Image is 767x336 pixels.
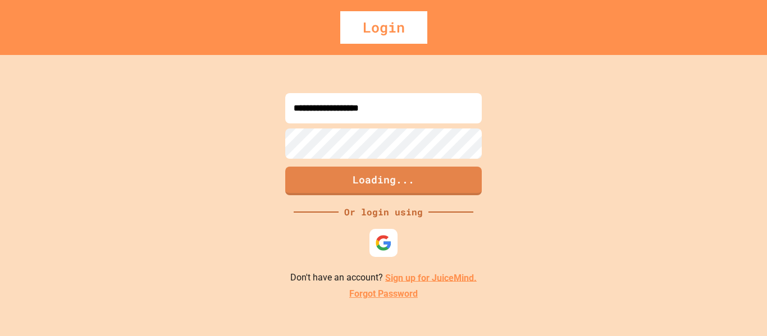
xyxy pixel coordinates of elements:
button: Loading... [285,167,482,195]
img: google-icon.svg [375,234,392,251]
p: Don't have an account? [290,271,477,285]
a: Forgot Password [349,287,418,301]
div: Or login using [339,205,428,219]
a: Sign up for JuiceMind. [385,272,477,283]
div: Login [340,11,427,44]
